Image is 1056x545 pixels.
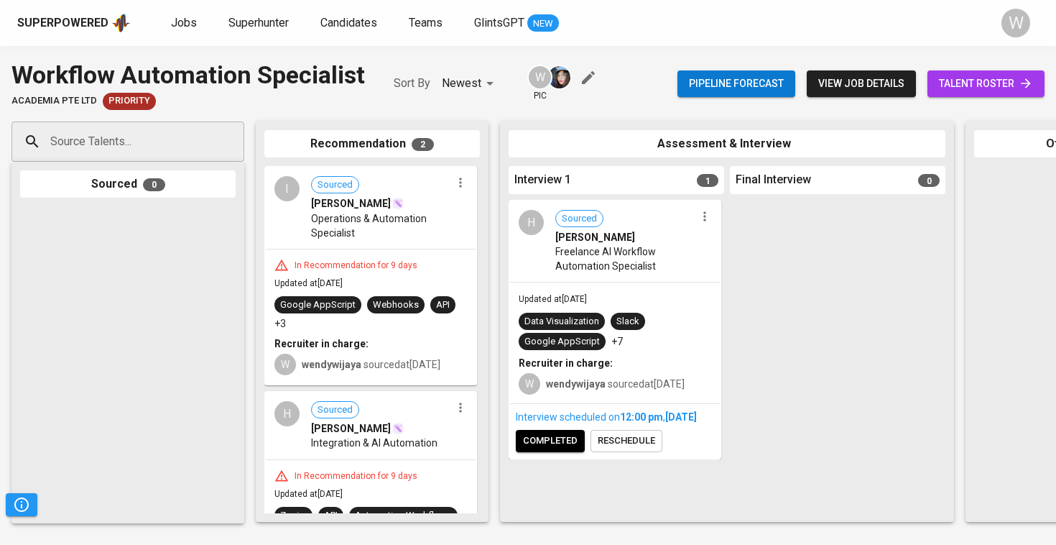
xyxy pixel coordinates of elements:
[392,423,404,434] img: magic_wand.svg
[171,16,197,29] span: Jobs
[807,70,916,97] button: view job details
[17,15,108,32] div: Superpowered
[302,359,361,370] b: wendywijaya
[274,401,300,426] div: H
[289,470,423,482] div: In Recommendation for 9 days
[355,509,452,523] div: Automation Workflows
[1001,9,1030,37] div: W
[527,17,559,31] span: NEW
[320,14,380,32] a: Candidates
[311,211,451,240] span: Operations & Automation Specialist
[274,338,369,349] b: Recruiter in charge:
[918,174,940,187] span: 0
[312,178,358,192] span: Sourced
[236,140,239,143] button: Open
[689,75,784,93] span: Pipeline forecast
[274,316,286,331] p: +3
[312,403,358,417] span: Sourced
[519,373,540,395] div: W
[736,172,811,188] span: Final Interview
[11,58,365,93] div: Workflow Automation Specialist
[514,172,571,188] span: Interview 1
[519,294,587,304] span: Updated at [DATE]
[103,93,156,110] div: New Job received from Demand Team
[373,298,419,312] div: Webhooks
[274,354,296,375] div: W
[311,436,437,450] span: Integration & AI Automation
[228,14,292,32] a: Superhunter
[620,411,663,423] span: 12:00 PM
[103,94,156,108] span: Priority
[442,75,481,92] p: Newest
[274,176,300,201] div: I
[274,278,343,288] span: Updated at [DATE]
[524,335,600,349] div: Google AppScript
[474,14,559,32] a: GlintsGPT NEW
[302,359,440,370] span: sourced at [DATE]
[818,75,904,93] span: view job details
[280,509,307,523] div: Zapier
[311,196,391,211] span: [PERSON_NAME]
[111,12,131,34] img: app logo
[697,174,718,187] span: 1
[555,244,695,273] span: Freelance AI Workflow Automation Specialist
[527,65,552,102] div: pic
[524,315,599,329] div: Data Visualization
[677,70,795,97] button: Pipeline forecast
[527,65,552,90] div: W
[394,75,430,92] p: Sort By
[11,94,97,108] span: Academia Pte Ltd
[519,210,544,235] div: H
[516,430,585,452] button: completed
[264,130,480,158] div: Recommendation
[927,70,1045,97] a: talent roster
[274,489,343,499] span: Updated at [DATE]
[409,16,443,29] span: Teams
[546,378,685,390] span: sourced at [DATE]
[17,12,131,34] a: Superpoweredapp logo
[611,334,623,349] p: +7
[509,200,721,459] div: HSourced[PERSON_NAME]Freelance AI Workflow Automation SpecialistUpdated at[DATE]Data Visualizatio...
[556,212,603,226] span: Sourced
[289,260,423,272] div: In Recommendation for 9 days
[519,357,613,369] b: Recruiter in charge:
[412,138,434,151] span: 2
[939,75,1033,93] span: talent roster
[442,70,499,97] div: Newest
[616,315,639,329] div: Slack
[264,166,477,385] div: ISourced[PERSON_NAME]Operations & Automation SpecialistIn Recommendation for 9 daysUpdated at[DAT...
[320,16,377,29] span: Candidates
[228,16,289,29] span: Superhunter
[143,178,165,191] span: 0
[546,378,606,390] b: wendywijaya
[523,433,578,449] span: completed
[509,130,945,158] div: Assessment & Interview
[590,430,662,452] button: reschedule
[324,509,338,523] div: API
[280,298,356,312] div: Google AppScript
[474,16,524,29] span: GlintsGPT
[20,170,236,198] div: Sourced
[598,433,655,449] span: reschedule
[548,66,570,88] img: diazagista@glints.com
[392,198,404,209] img: magic_wand.svg
[516,410,714,424] div: Interview scheduled on ,
[409,14,445,32] a: Teams
[6,493,37,516] button: Pipeline Triggers
[311,421,391,436] span: [PERSON_NAME]
[171,14,200,32] a: Jobs
[555,230,635,244] span: [PERSON_NAME]
[436,298,450,312] div: API
[665,411,697,423] span: [DATE]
